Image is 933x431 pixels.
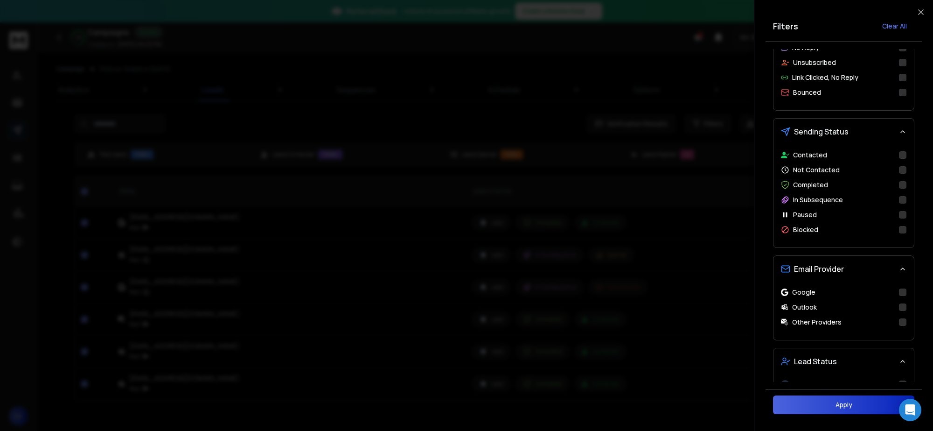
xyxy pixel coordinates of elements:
[793,225,818,234] p: Blocked
[793,165,840,175] p: Not Contacted
[794,356,837,367] span: Lead Status
[899,399,921,421] div: Open Intercom Messenger
[793,381,807,388] p: Lead
[793,210,817,219] p: Paused
[792,303,817,312] p: Outlook
[793,150,827,160] p: Contacted
[793,195,843,205] p: In Subsequence
[773,20,798,33] h2: Filters
[792,288,815,297] p: Google
[792,318,842,327] p: Other Providers
[793,88,821,97] p: Bounced
[773,348,914,374] button: Lead Status
[794,263,844,275] span: Email Provider
[793,180,828,190] p: Completed
[773,119,914,145] button: Sending Status
[794,126,849,137] span: Sending Status
[773,256,914,282] button: Email Provider
[793,58,836,67] p: Unsubscribed
[773,282,914,340] div: Email Provider
[773,396,914,414] button: Apply
[875,17,914,35] button: Clear All
[792,73,858,82] p: Link Clicked, No Reply
[773,145,914,247] div: Sending Status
